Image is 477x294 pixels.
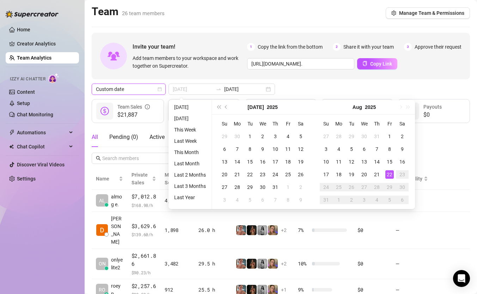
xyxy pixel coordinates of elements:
[335,145,343,153] div: 4
[322,158,330,166] div: 10
[244,155,256,168] td: 2025-07-15
[383,143,396,155] td: 2025-08-08
[345,181,358,194] td: 2025-08-26
[347,145,356,153] div: 5
[396,130,409,143] td: 2025-08-02
[218,194,231,206] td: 2025-08-03
[284,145,292,153] div: 11
[373,170,381,179] div: 21
[220,158,229,166] div: 13
[215,100,222,114] button: Last year (Control + left)
[357,226,387,234] div: $0
[371,143,383,155] td: 2025-08-07
[258,170,267,179] div: 23
[320,143,332,155] td: 2025-08-03
[165,260,190,268] div: 3,482
[398,158,406,166] div: 16
[345,143,358,155] td: 2025-08-05
[256,168,269,181] td: 2025-07-23
[171,182,209,190] li: Last 3 Months
[360,132,368,141] div: 30
[256,155,269,168] td: 2025-07-16
[391,11,396,16] span: setting
[358,143,371,155] td: 2025-08-06
[269,117,282,130] th: Th
[10,76,45,82] span: Izzy AI Chatter
[158,87,162,91] span: calendar
[396,168,409,181] td: 2025-08-23
[343,43,394,51] span: Share it with your team
[220,170,229,179] div: 20
[220,132,229,141] div: 29
[233,145,241,153] div: 7
[383,130,396,143] td: 2025-08-01
[371,130,383,143] td: 2025-07-31
[320,155,332,168] td: 2025-08-10
[383,194,396,206] td: 2025-09-05
[398,196,406,204] div: 6
[269,143,282,155] td: 2025-07-10
[383,117,396,130] th: Fr
[132,269,157,276] span: $ 90.23 /h
[284,158,292,166] div: 18
[270,99,311,115] div: Est. Hours Worked
[220,196,229,204] div: 3
[145,103,150,111] span: info-circle
[281,286,287,294] span: + 1
[335,158,343,166] div: 11
[332,155,345,168] td: 2025-08-11
[171,193,209,202] li: Last Year
[233,170,241,179] div: 21
[48,73,59,83] img: AI Chatter
[216,86,221,92] span: to
[246,196,254,204] div: 5
[244,194,256,206] td: 2025-08-05
[284,170,292,179] div: 25
[17,27,30,32] a: Home
[111,193,123,208] span: almog e.
[320,117,332,130] th: Su
[246,158,254,166] div: 15
[165,172,188,185] span: Messages Sent
[122,10,165,17] span: 26 team members
[332,168,345,181] td: 2025-08-18
[423,111,442,119] span: $0
[298,286,309,294] span: 9 %
[244,143,256,155] td: 2025-07-08
[396,181,409,194] td: 2025-08-30
[347,170,356,179] div: 19
[332,117,345,130] th: Mo
[360,158,368,166] div: 13
[244,181,256,194] td: 2025-07-29
[269,168,282,181] td: 2025-07-24
[396,194,409,206] td: 2025-09-06
[256,181,269,194] td: 2025-07-30
[294,130,307,143] td: 2025-07-05
[396,117,409,130] th: Sa
[233,196,241,204] div: 4
[281,226,287,234] span: + 2
[258,196,267,204] div: 6
[236,259,246,269] img: Yarden
[220,145,229,153] div: 6
[247,100,264,114] button: Choose a month
[165,197,190,204] div: 4,832
[216,86,221,92] span: swap-right
[385,196,394,204] div: 5
[345,194,358,206] td: 2025-09-02
[358,155,371,168] td: 2025-08-13
[365,100,376,114] button: Choose a year
[347,132,356,141] div: 29
[231,155,244,168] td: 2025-07-14
[284,196,292,204] div: 8
[362,61,367,66] span: copy
[371,155,383,168] td: 2025-08-14
[282,155,294,168] td: 2025-07-18
[268,259,278,269] img: Cherry
[165,226,190,234] div: 1,898
[96,175,117,183] span: Name
[117,103,150,111] div: Team Sales
[360,196,368,204] div: 3
[111,256,123,271] span: onlyelite2
[385,145,394,153] div: 8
